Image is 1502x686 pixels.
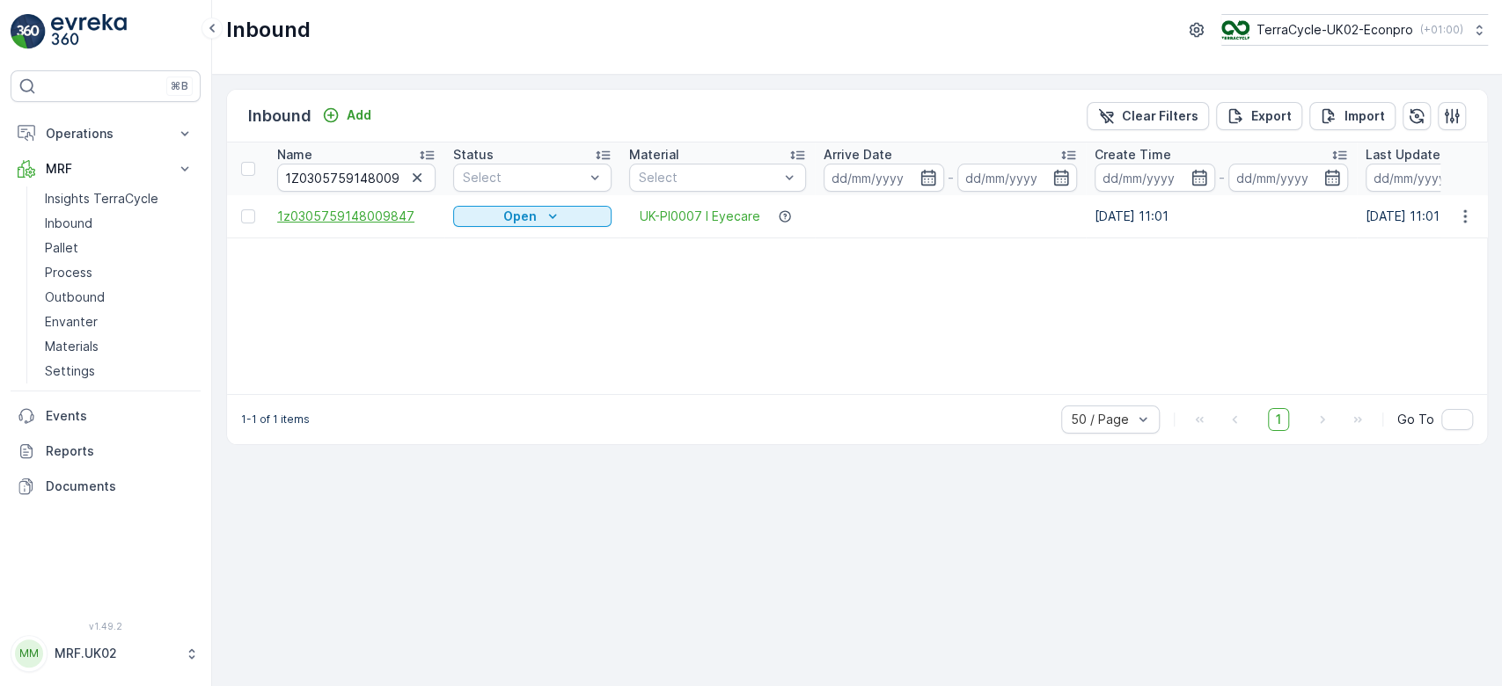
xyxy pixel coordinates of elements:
[629,146,679,164] p: Material
[277,146,312,164] p: Name
[45,239,78,257] p: Pallet
[55,645,176,662] p: MRF.UK02
[1095,146,1171,164] p: Create Time
[1344,107,1385,125] p: Import
[45,190,158,208] p: Insights TerraCycle
[1366,146,1476,164] p: Last Update Time
[45,362,95,380] p: Settings
[277,164,436,192] input: Search
[15,347,92,361] span: Net Weight :
[99,376,114,390] span: 30
[46,442,194,460] p: Reports
[277,208,436,225] a: 1z0305759148009847
[1366,164,1486,192] input: dd/mm/yyyy
[1228,164,1349,192] input: dd/mm/yyyy
[92,347,99,361] span: -
[639,169,779,186] p: Select
[46,160,165,178] p: MRF
[51,14,127,49] img: logo_light-DOdMpM7g.png
[1122,107,1198,125] p: Clear Filters
[11,434,201,469] a: Reports
[453,206,612,227] button: Open
[11,398,201,434] a: Events
[15,434,75,449] span: Material :
[1086,195,1357,237] td: [DATE] 11:01
[453,146,494,164] p: Status
[1397,411,1434,428] span: Go To
[347,106,371,124] p: Add
[171,79,188,93] p: ⌘B
[15,376,99,390] span: Tare Weight :
[15,639,43,668] div: MM
[38,236,201,260] a: Pallet
[45,288,105,306] p: Outbound
[75,434,299,449] span: UK-PI0004 I Mixed Medicine blisters
[38,359,201,383] a: Settings
[1087,102,1209,130] button: Clear Filters
[1221,20,1249,40] img: terracycle_logo_wKaHoWT.png
[11,635,201,672] button: MMMRF.UK02
[46,478,194,495] p: Documents
[241,412,310,427] p: 1-1 of 1 items
[46,407,194,425] p: Events
[15,317,103,332] span: Total Weight :
[46,125,165,142] p: Operations
[1257,21,1413,39] p: TerraCycle-UK02-Econpro
[503,208,537,225] p: Open
[315,105,378,126] button: Add
[11,151,201,186] button: MRF
[957,164,1078,192] input: dd/mm/yyyy
[103,317,119,332] span: 30
[640,208,760,225] a: UK-PI0007 I Eyecare
[1268,408,1289,431] span: 1
[45,313,98,331] p: Envanter
[45,264,92,281] p: Process
[1251,107,1292,125] p: Export
[948,167,954,188] p: -
[11,469,201,504] a: Documents
[15,288,58,303] span: Name :
[824,146,892,164] p: Arrive Date
[15,405,93,420] span: Asset Type :
[45,338,99,355] p: Materials
[58,288,172,303] span: Parcel_UK02 #1587
[1219,167,1225,188] p: -
[38,211,201,236] a: Inbound
[1095,164,1215,192] input: dd/mm/yyyy
[11,621,201,631] span: v 1.49.2
[93,405,128,420] span: Pallet
[11,116,201,151] button: Operations
[38,186,201,211] a: Insights TerraCycle
[38,334,201,359] a: Materials
[248,104,311,128] p: Inbound
[824,164,944,192] input: dd/mm/yyyy
[1420,23,1463,37] p: ( +01:00 )
[45,215,92,232] p: Inbound
[38,285,201,310] a: Outbound
[682,15,817,36] p: Parcel_UK02 #1587
[241,209,255,223] div: Toggle Row Selected
[226,16,311,44] p: Inbound
[38,310,201,334] a: Envanter
[1216,102,1302,130] button: Export
[38,260,201,285] a: Process
[463,169,584,186] p: Select
[1221,14,1488,46] button: TerraCycle-UK02-Econpro(+01:00)
[11,14,46,49] img: logo
[1309,102,1396,130] button: Import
